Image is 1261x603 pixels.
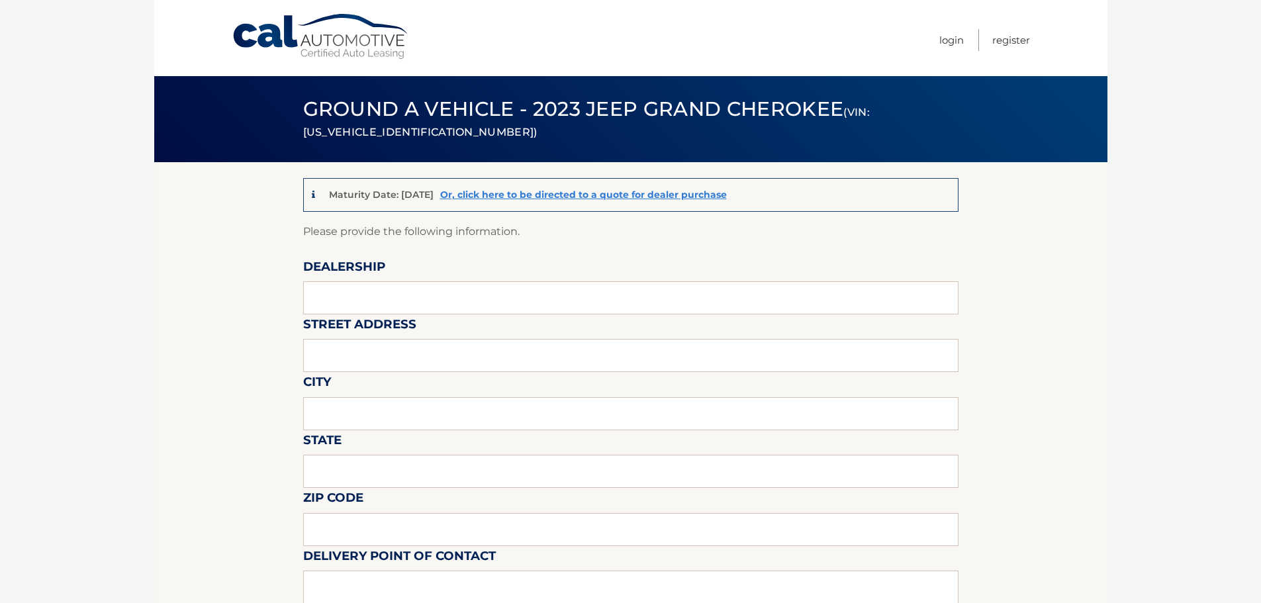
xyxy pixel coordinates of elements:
[303,372,331,396] label: City
[939,29,964,51] a: Login
[232,13,410,60] a: Cal Automotive
[303,106,870,138] small: (VIN: [US_VEHICLE_IDENTIFICATION_NUMBER])
[440,189,727,201] a: Or, click here to be directed to a quote for dealer purchase
[303,488,363,512] label: Zip Code
[303,430,342,455] label: State
[303,546,496,571] label: Delivery Point of Contact
[303,97,870,141] span: Ground a Vehicle - 2023 Jeep Grand Cherokee
[303,314,416,339] label: Street Address
[303,222,958,241] p: Please provide the following information.
[303,257,385,281] label: Dealership
[329,189,434,201] p: Maturity Date: [DATE]
[992,29,1030,51] a: Register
